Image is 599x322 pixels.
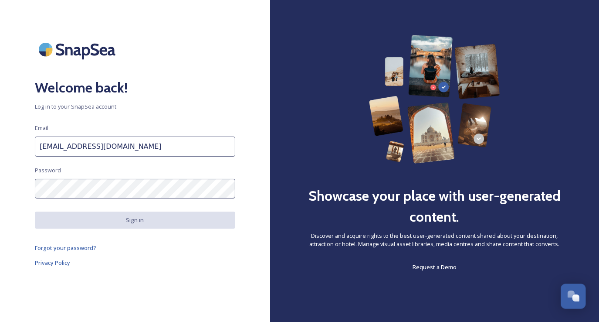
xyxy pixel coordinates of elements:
span: Forgot your password? [35,244,96,252]
a: Forgot your password? [35,243,235,253]
span: Email [35,124,48,132]
h2: Showcase your place with user-generated content. [305,185,564,227]
span: Log in to your SnapSea account [35,103,235,111]
input: john.doe@snapsea.io [35,137,235,157]
span: Request a Demo [413,263,457,271]
span: Privacy Policy [35,259,70,267]
a: Request a Demo [413,262,457,272]
button: Sign in [35,212,235,229]
span: Discover and acquire rights to the best user-generated content shared about your destination, att... [305,232,564,248]
img: 63b42ca75bacad526042e722_Group%20154-p-800.png [369,35,500,164]
h2: Welcome back! [35,77,235,98]
a: Privacy Policy [35,257,235,268]
span: Password [35,166,61,175]
img: SnapSea Logo [35,35,122,64]
button: Open Chat [561,284,586,309]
